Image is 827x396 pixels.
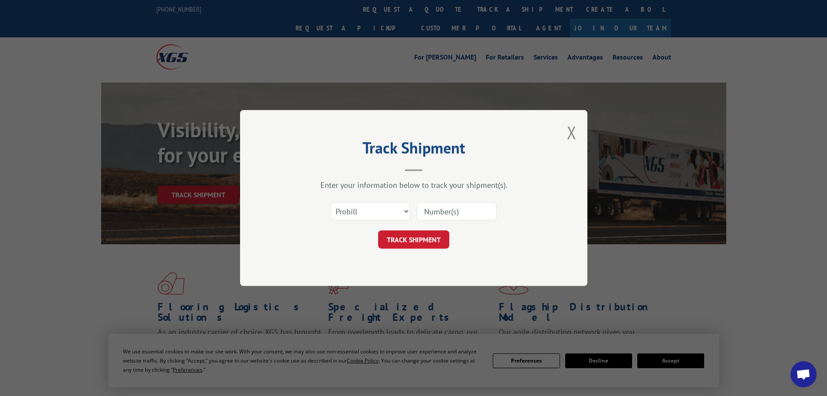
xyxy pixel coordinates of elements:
h2: Track Shipment [283,142,544,158]
button: TRACK SHIPMENT [378,230,449,249]
div: Enter your information below to track your shipment(s). [283,180,544,190]
button: Close modal [567,121,577,144]
input: Number(s) [417,202,497,220]
div: Open chat [791,361,817,387]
